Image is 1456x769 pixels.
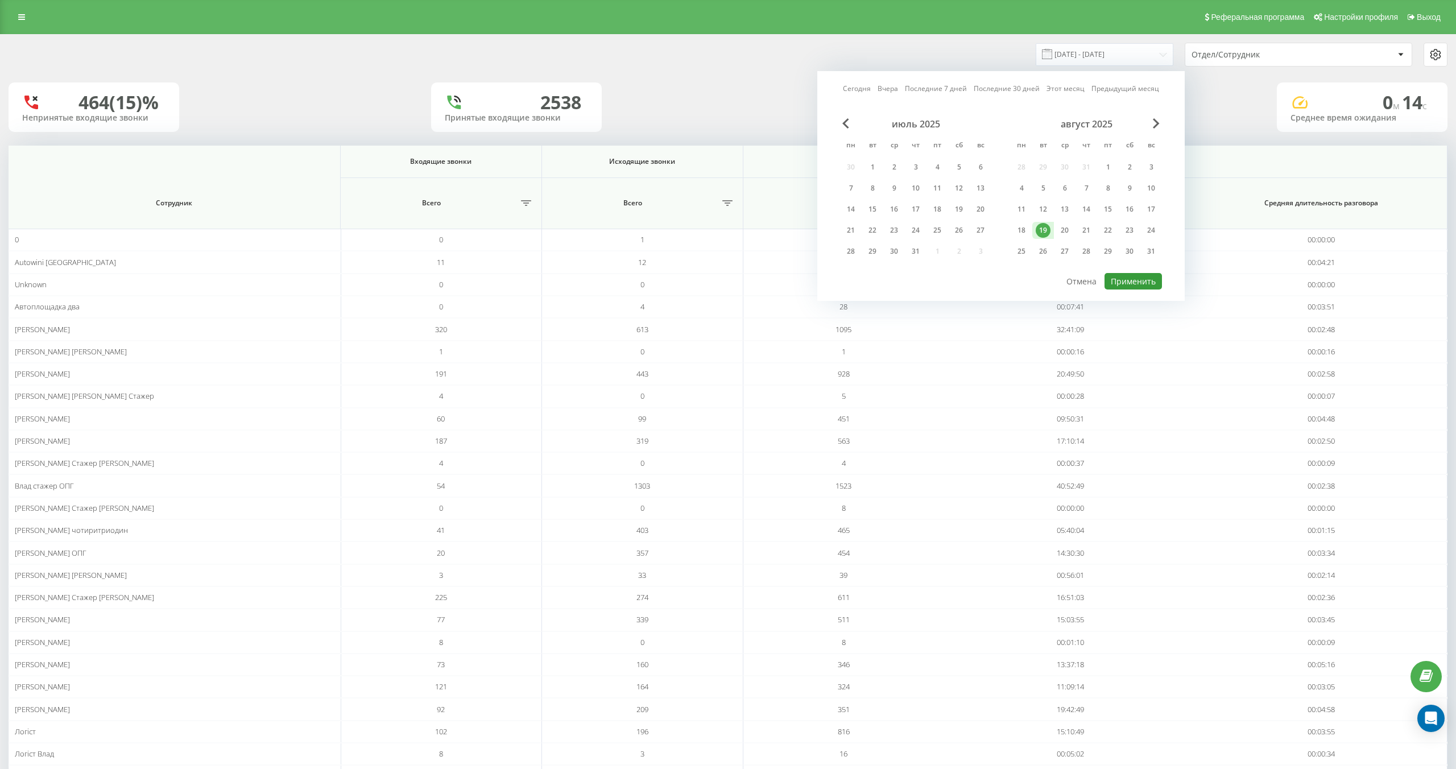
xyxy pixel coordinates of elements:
[439,346,443,357] span: 1
[1196,654,1447,676] td: 00:05:16
[908,160,923,175] div: 3
[437,414,445,424] span: 60
[944,721,1196,743] td: 15:10:49
[1383,90,1402,114] span: 0
[435,436,447,446] span: 187
[926,201,948,218] div: пт 18 июля 2025 г.
[1196,341,1447,363] td: 00:00:16
[944,631,1196,654] td: 00:01:10
[1099,138,1116,155] abbr: пятница
[640,637,644,647] span: 0
[838,704,850,714] span: 351
[952,202,966,217] div: 19
[1196,229,1447,251] td: 00:00:00
[970,201,991,218] div: вс 20 июля 2025 г.
[864,138,881,155] abbr: вторник
[638,257,646,267] span: 12
[862,180,883,197] div: вт 8 июля 2025 г.
[930,181,945,196] div: 11
[930,223,945,238] div: 25
[862,222,883,239] div: вт 22 июля 2025 г.
[883,180,905,197] div: ср 9 июля 2025 г.
[1122,223,1137,238] div: 23
[1097,159,1119,176] div: пт 1 авг. 2025 г.
[15,279,47,290] span: Unknown
[15,346,127,357] span: [PERSON_NAME] [PERSON_NAME]
[843,181,858,196] div: 7
[1079,223,1094,238] div: 21
[1076,201,1097,218] div: чт 14 авг. 2025 г.
[944,676,1196,698] td: 11:09:14
[1079,244,1094,259] div: 28
[970,222,991,239] div: вс 27 июля 2025 г.
[1402,90,1427,114] span: 14
[1140,243,1162,260] div: вс 31 авг. 2025 г.
[1054,201,1076,218] div: ср 13 авг. 2025 г.
[636,548,648,558] span: 357
[439,391,443,401] span: 4
[1214,199,1429,208] span: Средняя длительность разговора
[1101,202,1115,217] div: 15
[15,614,70,625] span: [PERSON_NAME]
[944,474,1196,497] td: 40:52:49
[15,369,70,379] span: [PERSON_NAME]
[862,201,883,218] div: вт 15 июля 2025 г.
[1122,244,1137,259] div: 30
[1014,244,1029,259] div: 25
[835,481,851,491] span: 1523
[1196,541,1447,564] td: 00:03:34
[1140,222,1162,239] div: вс 24 авг. 2025 г.
[1057,181,1072,196] div: 6
[908,244,923,259] div: 31
[1196,497,1447,519] td: 00:00:00
[948,180,970,197] div: сб 12 июля 2025 г.
[883,159,905,176] div: ср 2 июля 2025 г.
[842,138,859,155] abbr: понедельник
[638,570,646,580] span: 33
[640,346,644,357] span: 0
[548,199,718,208] span: Всего
[640,279,644,290] span: 0
[944,296,1196,318] td: 00:07:41
[15,525,128,535] span: [PERSON_NAME] чотиритриодин
[1140,159,1162,176] div: вс 3 авг. 2025 г.
[842,391,846,401] span: 5
[636,436,648,446] span: 319
[1196,385,1447,407] td: 00:00:07
[1036,223,1050,238] div: 19
[944,497,1196,519] td: 00:00:00
[950,138,967,155] abbr: суббота
[887,244,901,259] div: 30
[439,234,443,245] span: 0
[1119,243,1140,260] div: сб 30 авг. 2025 г.
[944,541,1196,564] td: 14:30:30
[1119,222,1140,239] div: сб 23 авг. 2025 г.
[1097,180,1119,197] div: пт 8 авг. 2025 г.
[926,222,948,239] div: пт 25 июля 2025 г.
[865,244,880,259] div: 29
[1079,202,1094,217] div: 14
[944,385,1196,407] td: 00:00:28
[15,548,86,558] span: [PERSON_NAME] ОПГ
[1196,564,1447,586] td: 00:02:14
[1196,519,1447,541] td: 00:01:15
[838,436,850,446] span: 563
[1035,138,1052,155] abbr: вторник
[944,519,1196,541] td: 05:40:04
[30,199,318,208] span: Сотрудник
[437,481,445,491] span: 54
[78,92,159,113] div: 464 (15)%
[439,458,443,468] span: 4
[1105,273,1162,290] button: Применить
[1144,181,1159,196] div: 10
[887,181,901,196] div: 9
[1196,274,1447,296] td: 00:00:00
[973,160,988,175] div: 6
[865,181,880,196] div: 8
[1196,586,1447,609] td: 00:02:36
[636,659,648,669] span: 160
[840,180,862,197] div: пн 7 июля 2025 г.
[840,243,862,260] div: пн 28 июля 2025 г.
[1097,201,1119,218] div: пт 15 авг. 2025 г.
[1122,202,1137,217] div: 16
